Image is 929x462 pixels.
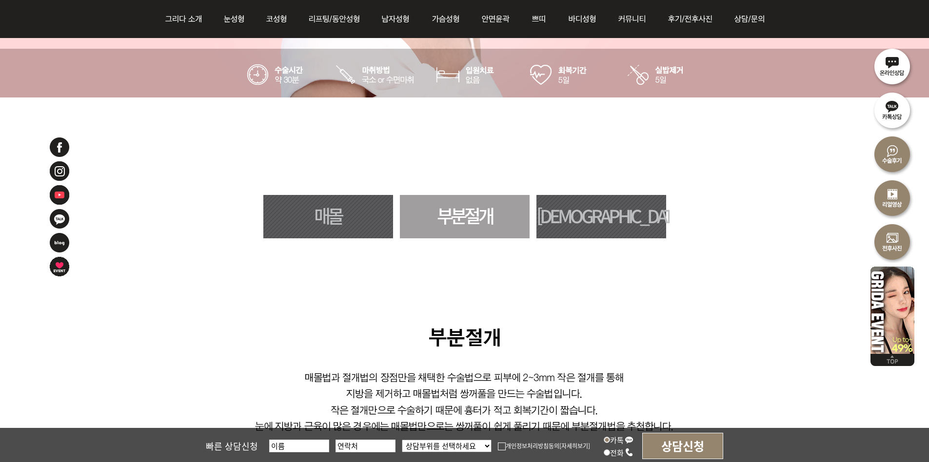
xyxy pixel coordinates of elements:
[870,263,914,354] img: 이벤트
[49,160,70,182] img: 인스타그램
[336,440,395,452] input: 연락처
[870,44,914,88] img: 온라인상담
[870,354,914,366] img: 위로가기
[604,437,610,443] input: 카톡
[263,195,393,238] a: 매몰
[604,449,610,456] input: 전화
[269,440,329,452] input: 이름
[49,232,70,253] img: 네이버블로그
[49,136,70,158] img: 페이스북
[498,442,559,450] label: 개인정보처리방침동의
[604,435,633,445] label: 카톡
[49,184,70,206] img: 유투브
[604,447,633,458] label: 전화
[559,442,590,450] a: [자세히보기]
[498,443,506,450] img: checkbox.png
[870,219,914,263] img: 수술전후사진
[400,195,530,238] a: 부분절개
[642,433,723,459] input: 상담신청
[49,208,70,230] img: 카카오톡
[536,195,666,238] a: [DEMOGRAPHIC_DATA]
[870,88,914,132] img: 카톡상담
[49,256,70,277] img: 이벤트
[206,440,258,452] span: 빠른 상담신청
[625,435,633,444] img: kakao_icon.png
[625,448,633,457] img: call_icon.png
[870,175,914,219] img: 리얼영상
[870,132,914,175] img: 수술후기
